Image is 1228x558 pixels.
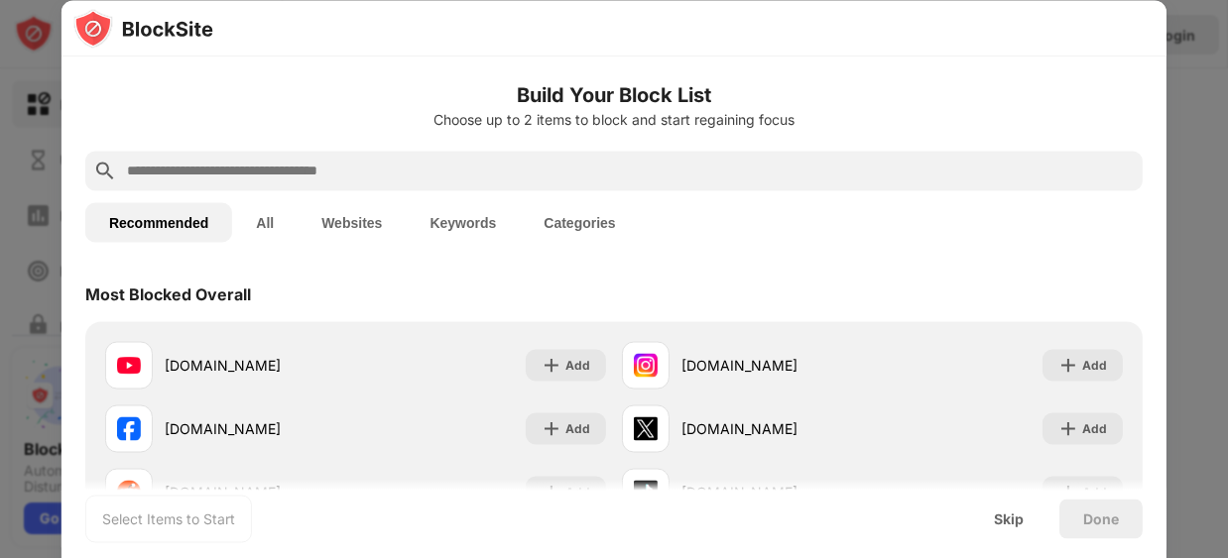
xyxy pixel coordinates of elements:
button: All [232,202,298,242]
button: Websites [298,202,406,242]
div: Add [1082,418,1107,438]
div: [DOMAIN_NAME] [681,418,873,439]
div: [DOMAIN_NAME] [681,355,873,376]
div: Select Items to Start [102,508,235,528]
button: Recommended [85,202,232,242]
div: Add [565,418,590,438]
img: favicons [634,416,658,440]
div: Done [1083,510,1119,526]
h6: Build Your Block List [85,79,1143,109]
img: favicons [117,416,141,440]
img: favicons [634,353,658,377]
div: Add [1082,355,1107,375]
div: [DOMAIN_NAME] [165,418,356,439]
div: Add [565,355,590,375]
div: Choose up to 2 items to block and start regaining focus [85,111,1143,127]
div: Skip [994,510,1024,526]
img: favicons [117,353,141,377]
img: search.svg [93,159,117,182]
button: Categories [520,202,639,242]
div: [DOMAIN_NAME] [165,355,356,376]
button: Keywords [406,202,520,242]
div: Most Blocked Overall [85,283,251,303]
img: logo-blocksite.svg [73,8,213,48]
